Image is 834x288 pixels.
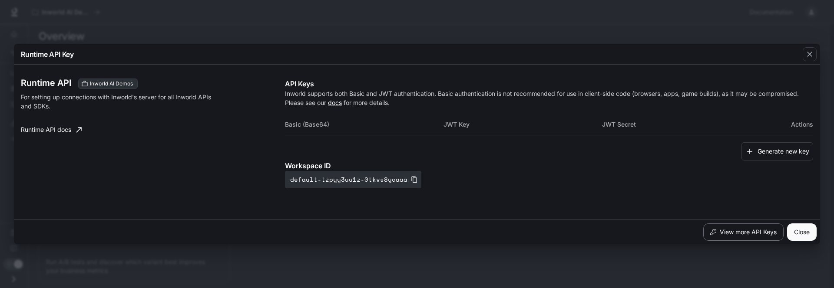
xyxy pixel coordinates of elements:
[285,79,813,89] p: API Keys
[86,80,136,88] span: Inworld AI Demos
[703,223,784,241] button: View more API Keys
[21,92,214,111] p: For setting up connections with Inworld's server for all Inworld APIs and SDKs.
[285,171,421,188] button: default-tzpyy3uu1z-0tkvs8yoaaa
[78,79,138,89] div: These keys will apply to your current workspace only
[21,49,74,59] p: Runtime API Key
[285,114,443,135] th: Basic (Base64)
[285,160,813,171] p: Workspace ID
[17,121,85,138] a: Runtime API docs
[21,79,71,87] h3: Runtime API
[741,142,813,161] button: Generate new key
[328,99,342,106] a: docs
[602,114,761,135] th: JWT Secret
[787,223,817,241] button: Close
[760,114,813,135] th: Actions
[285,89,813,107] p: Inworld supports both Basic and JWT authentication. Basic authentication is not recommended for u...
[443,114,602,135] th: JWT Key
